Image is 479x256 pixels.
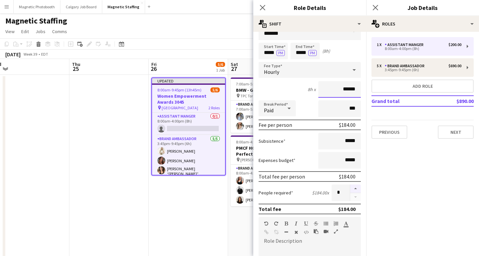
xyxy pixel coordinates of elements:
[334,229,338,234] button: Fullscreen
[448,42,461,47] div: $200.00
[60,0,102,13] button: Calgary Job Board
[435,96,474,106] td: $890.00
[259,190,293,196] label: People required
[231,61,238,67] span: Sat
[22,52,39,57] span: Week 39
[231,165,305,206] app-card-role: Brand Ambassador3/38:00am-4:00pm (8h)[PERSON_NAME][PERSON_NAME][PERSON_NAME]
[151,61,157,67] span: Fri
[314,221,318,226] button: Strikethrough
[236,81,273,86] span: 7:00am-5:00pm (10h)
[253,16,366,32] div: Shift
[385,64,427,68] div: Brand Ambassador
[72,61,80,67] span: Thu
[236,139,271,144] span: 8:00am-4:00pm (8h)
[377,42,385,47] div: 1 x
[152,135,225,198] app-card-role: Brand Ambassador5/53:45pm-9:45pm (6h)[PERSON_NAME][PERSON_NAME][PERSON_NAME] “[PERSON_NAME]” [PER...
[344,221,348,226] button: Text Color
[259,157,295,163] label: Expenses budget
[308,86,316,92] div: 8h x
[339,173,356,180] div: $184.00
[294,221,298,226] button: Italic
[231,135,305,206] app-job-card: 8:00am-4:00pm (8h)3/3PMCF HOCKEY TO CONQUER - Perfect Sports [PERSON_NAME]1 RoleBrand Ambassador3...
[210,87,220,92] span: 5/6
[304,230,308,235] button: HTML Code
[19,27,32,36] a: Edit
[350,184,361,193] button: Increase
[3,27,17,36] a: View
[377,64,385,68] div: 5 x
[21,28,29,34] span: Edit
[339,122,356,128] div: $184.00
[41,52,48,57] div: EDT
[14,0,60,13] button: Magnetic Photobooth
[264,107,274,114] span: Paid
[71,65,80,73] span: 25
[324,221,328,226] button: Unordered List
[371,96,435,106] td: Grand total
[33,27,48,36] a: Jobs
[49,27,70,36] a: Comms
[5,16,67,26] h1: Magnetic Staffing
[284,221,288,226] button: Bold
[5,28,15,34] span: View
[231,87,305,93] h3: BMW - Golf Tournament
[308,50,317,56] button: PM
[208,105,220,110] span: 2 Roles
[294,230,298,235] button: Clear Formatting
[284,230,288,235] button: Horizontal Line
[152,113,225,135] app-card-role: Assistant Manger0/18:00am-4:00pm (8h)
[259,206,281,212] div: Total fee
[230,65,238,73] span: 27
[259,138,285,144] label: Subsistence
[52,28,67,34] span: Comms
[304,221,308,226] button: Underline
[162,105,198,110] span: [GEOGRAPHIC_DATA]
[102,0,145,13] button: Magnetic Staffing
[377,68,461,72] div: 3:45pm-9:45pm (6h)
[312,190,329,196] div: $184.00 x
[231,101,305,133] app-card-role: Brand Ambassador2/27:00am-5:00pm (10h)[PERSON_NAME][PERSON_NAME]
[259,122,292,128] div: Fee per person
[216,68,225,73] div: 1 Job
[253,3,366,12] h3: Role Details
[324,229,328,234] button: Insert video
[371,79,474,93] button: Add role
[366,16,479,32] div: Roles
[366,3,479,12] h3: Job Details
[5,51,21,58] div: [DATE]
[377,47,461,50] div: 8:00am-4:00pm (8h)
[231,145,305,157] h3: PMCF HOCKEY TO CONQUER - Perfect Sports
[438,126,474,139] button: Next
[385,42,426,47] div: Assistant Manger
[150,65,157,73] span: 26
[157,87,201,92] span: 8:00am-9:45pm (13h45m)
[231,77,305,133] app-job-card: 7:00am-5:00pm (10h)2/2BMW - Golf Tournament TPC Toronto at [GEOGRAPHIC_DATA]1 RoleBrand Ambassado...
[322,48,330,54] div: (8h)
[338,206,356,212] div: $184.00
[448,64,461,68] div: $690.00
[151,77,226,176] app-job-card: Updated8:00am-9:45pm (13h45m)5/6Women Empowerment Awards 3045 [GEOGRAPHIC_DATA]2 RolesAssistant M...
[264,221,269,226] button: Undo
[334,221,338,226] button: Ordered List
[259,173,305,180] div: Total fee per person
[240,157,269,162] span: [PERSON_NAME]
[371,126,407,139] button: Previous
[240,93,290,98] span: TPC Toronto at [GEOGRAPHIC_DATA]
[264,69,279,75] span: Hourly
[152,78,225,83] div: Updated
[277,50,285,56] button: PM
[152,93,225,105] h3: Women Empowerment Awards 3045
[36,28,45,34] span: Jobs
[216,62,225,67] span: 5/6
[274,221,279,226] button: Redo
[314,229,318,234] button: Paste as plain text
